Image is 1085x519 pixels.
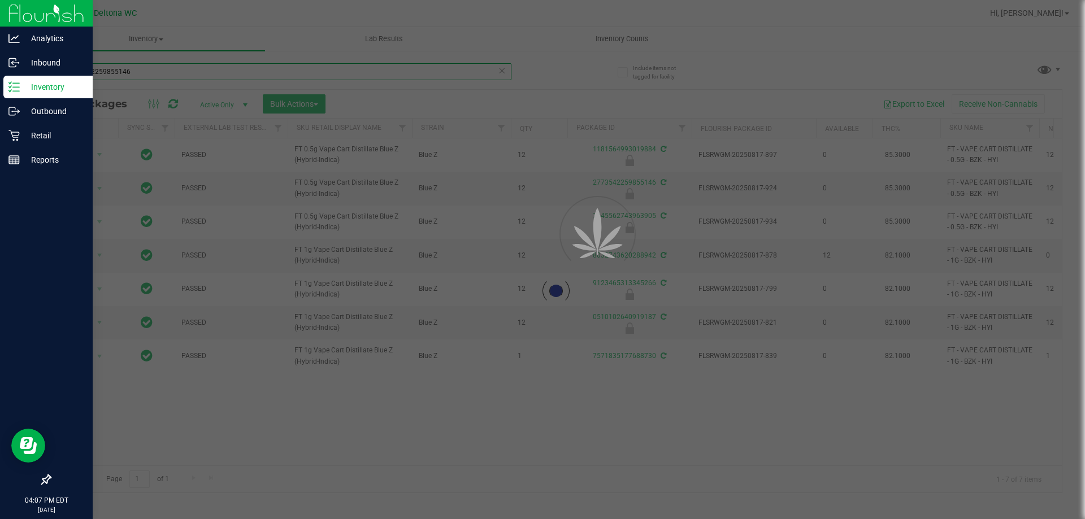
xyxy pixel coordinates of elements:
inline-svg: Inventory [8,81,20,93]
iframe: Resource center [11,429,45,463]
inline-svg: Analytics [8,33,20,44]
p: 04:07 PM EDT [5,495,88,505]
p: Analytics [20,32,88,45]
p: [DATE] [5,505,88,514]
p: Outbound [20,104,88,118]
p: Retail [20,129,88,142]
inline-svg: Retail [8,130,20,141]
inline-svg: Inbound [8,57,20,68]
inline-svg: Outbound [8,106,20,117]
p: Inbound [20,56,88,69]
inline-svg: Reports [8,154,20,165]
p: Reports [20,153,88,167]
p: Inventory [20,80,88,94]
